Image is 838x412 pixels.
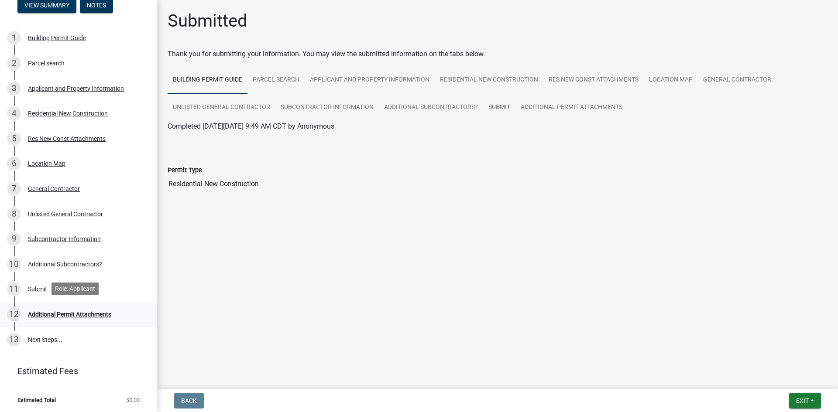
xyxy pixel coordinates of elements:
div: 1 [7,31,21,45]
div: Thank you for submitting your information. You may view the submitted information on the tabs below. [168,49,828,59]
a: Residential New Construction [435,66,543,94]
span: Completed [DATE][DATE] 9:49 AM CDT by Anonymous [168,122,334,130]
a: Building Permit Guide [168,66,247,94]
div: 6 [7,157,21,170]
button: Exit [789,393,821,409]
div: 8 [7,207,21,221]
h1: Submitted [168,10,247,31]
div: Additional Subcontractors? [28,261,102,267]
span: $0.00 [126,397,140,403]
a: Additional Subcontractors? [379,94,483,122]
div: Submit [28,286,47,292]
a: Submit [483,94,515,122]
div: Applicant and Property Information [28,85,124,92]
wm-modal-confirm: Summary [17,2,76,9]
div: Unlisted General Contractor [28,211,103,217]
div: 10 [7,257,21,271]
div: 4 [7,106,21,120]
div: 2 [7,56,21,70]
div: Residential New Construction [28,110,108,116]
div: Location Map [28,160,65,167]
div: 9 [7,232,21,246]
div: 7 [7,182,21,196]
div: 12 [7,307,21,321]
wm-modal-confirm: Notes [80,2,113,9]
span: Back [181,397,197,404]
a: Additional Permit Attachments [515,94,628,122]
div: General Contractor [28,186,80,192]
a: Subcontractor Information [275,94,379,122]
div: Role: Applicant [52,283,99,295]
a: Estimated Fees [7,362,143,380]
div: 13 [7,333,21,347]
a: Applicant and Property Information [305,66,435,94]
div: Res New Const Attachments [28,136,106,142]
div: 5 [7,132,21,146]
div: Building Permit Guide [28,35,86,41]
div: Additional Permit Attachments [28,311,111,317]
a: General Contractor [698,66,776,94]
a: Parcel search [247,66,305,94]
span: Exit [796,397,809,404]
div: Subcontractor Information [28,236,101,242]
div: 3 [7,82,21,95]
label: Permit Type [168,167,202,174]
span: Estimated Total [17,397,56,403]
a: Res New Const Attachments [543,66,644,94]
div: Parcel search [28,60,65,66]
a: Unlisted General Contractor [168,94,275,122]
a: Location Map [644,66,698,94]
div: 11 [7,282,21,296]
button: Back [174,393,204,409]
